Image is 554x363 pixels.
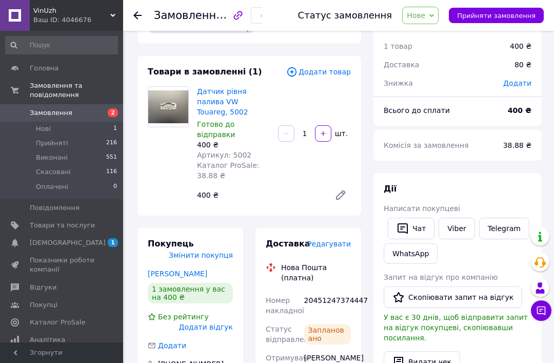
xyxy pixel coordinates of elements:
[148,270,207,278] a: [PERSON_NAME]
[384,243,438,264] a: WhatsApp
[108,238,118,247] span: 1
[30,256,95,274] span: Показники роботи компанії
[384,61,419,69] span: Доставка
[30,203,80,213] span: Повідомлення
[106,153,117,162] span: 551
[30,238,106,247] span: [DEMOGRAPHIC_DATA]
[197,120,235,139] span: Готово до відправки
[36,182,68,192] span: Оплачені
[148,67,262,77] span: Товари в замовленні (1)
[302,291,353,320] div: 20451247374447
[332,128,349,139] div: шт.
[36,153,68,162] span: Виконані
[30,64,58,73] span: Головна
[36,124,51,133] span: Нові
[193,188,326,202] div: 400 ₴
[179,323,233,331] span: Додати відгук
[407,11,425,20] span: Нове
[449,8,544,23] button: Прийняти замовлення
[30,335,65,345] span: Аналітика
[279,262,353,283] div: Нова Пошта (платна)
[439,218,474,239] a: Viber
[286,66,351,78] span: Додати товар
[266,325,318,343] span: Статус відправлення
[30,300,57,310] span: Покупці
[384,106,450,114] span: Всього до сплати
[384,42,412,50] span: 1 товар
[33,15,123,25] div: Ваш ID: 4046676
[5,36,118,54] input: Пошук
[304,324,351,345] div: Заплановано
[36,139,68,148] span: Прийняті
[503,79,531,87] span: Додати
[298,10,392,21] div: Статус замовлення
[113,124,117,133] span: 1
[158,313,209,321] span: Без рейтингу
[384,184,397,194] span: Дії
[30,108,72,118] span: Замовлення
[388,218,434,239] button: Чат
[169,251,233,259] span: Змінити покупця
[30,283,56,292] span: Відгуки
[479,218,529,239] a: Telegram
[113,182,117,192] span: 0
[384,79,413,87] span: Знижка
[108,108,118,117] span: 2
[197,140,270,150] div: 400 ₴
[266,239,310,249] span: Доставка
[384,273,498,281] span: Запит на відгук про компанію
[30,221,95,230] span: Товари та послуги
[148,283,233,303] div: 1 замовлення у вас на 400 ₴
[330,185,351,205] a: Редагувати
[503,141,531,149] span: 38.88 ₴
[33,6,110,15] span: VinUzh
[30,318,85,327] span: Каталог ProSale
[106,139,117,148] span: 216
[133,10,142,21] div: Повернутися назад
[36,167,71,177] span: Скасовані
[531,300,551,321] button: Чат з покупцем
[154,9,223,22] span: Замовлення
[30,81,123,100] span: Замовлення та повідомлення
[266,296,304,315] span: Номер накладної
[148,90,188,123] img: Датчик рівня палива VW Touareg, 5002
[158,341,186,350] span: Додати
[197,87,248,116] a: Датчик рівня палива VW Touareg, 5002
[384,313,528,342] span: У вас є 30 днів, щоб відправити запит на відгук покупцеві, скопіювавши посилання.
[384,286,522,308] button: Скопіювати запит на відгук
[197,161,259,180] span: Каталог ProSale: 38.88 ₴
[457,12,536,20] span: Прийняти замовлення
[106,167,117,177] span: 116
[266,354,307,362] span: Отримувач
[384,204,460,213] span: Написати покупцеві
[384,141,469,149] span: Комісія за замовлення
[508,53,538,76] div: 80 ₴
[148,239,194,249] span: Покупець
[508,106,531,114] b: 400 ₴
[510,41,531,51] div: 400 ₴
[197,151,251,159] span: Артикул: 5002
[307,240,351,248] span: Редагувати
